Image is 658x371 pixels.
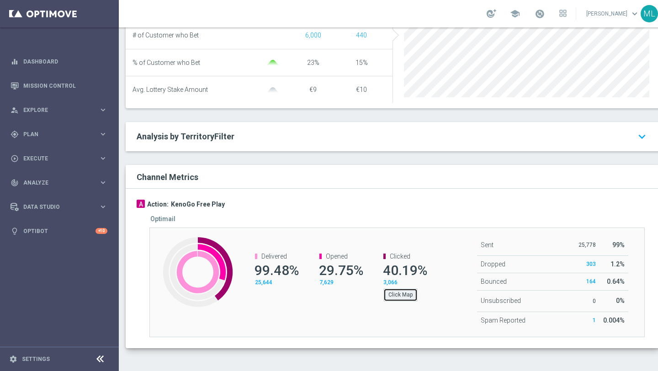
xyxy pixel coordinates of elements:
[641,5,658,22] div: ML
[264,87,282,93] img: gaussianGrey.svg
[383,262,427,278] span: 40.19%
[96,228,107,234] div: +10
[635,128,649,145] i: keyboard_arrow_down
[481,278,507,285] span: Bounced
[133,86,208,94] span: Avg. Lottery Stake Amount
[11,227,19,235] i: lightbulb
[10,228,108,235] button: lightbulb Optibot +10
[481,317,525,324] span: Spam Reported
[23,74,107,98] a: Mission Control
[133,32,199,39] span: # of Customer who Bet
[99,178,107,187] i: keyboard_arrow_right
[383,279,398,286] span: 3,066
[99,154,107,163] i: keyboard_arrow_right
[390,253,410,260] span: Clicked
[11,49,107,74] div: Dashboard
[326,253,348,260] span: Opened
[137,170,655,183] div: Channel Metrics
[137,172,198,182] h2: Channel Metrics
[11,106,99,114] div: Explore
[23,219,96,243] a: Optibot
[510,9,520,19] span: school
[10,203,108,211] button: Data Studio keyboard_arrow_right
[481,241,493,249] span: Sent
[616,297,625,304] span: 0%
[10,82,108,90] button: Mission Control
[578,241,596,249] p: 25,778
[99,106,107,114] i: keyboard_arrow_right
[23,132,99,137] span: Plan
[11,179,99,187] div: Analyze
[586,278,596,285] span: 164
[309,86,317,93] span: €9
[610,260,625,268] span: 1.2%
[612,241,625,249] span: 99%
[147,200,169,208] h3: Action:
[9,355,17,363] i: settings
[586,261,596,267] span: 303
[23,107,99,113] span: Explore
[603,317,625,324] span: 0.004%
[319,262,363,278] span: 29.75%
[11,154,99,163] div: Execute
[99,130,107,138] i: keyboard_arrow_right
[23,204,99,210] span: Data Studio
[137,131,649,142] a: Analysis by TerritoryFilter keyboard_arrow_down
[23,49,107,74] a: Dashboard
[150,215,175,223] h5: Optimail
[356,86,367,93] span: €10
[356,32,367,39] span: Show unique customers
[264,60,282,66] img: gaussianGreen.svg
[481,297,521,304] span: Unsubscribed
[11,58,19,66] i: equalizer
[10,131,108,138] button: gps_fixed Plan keyboard_arrow_right
[11,130,99,138] div: Plan
[383,288,418,301] button: Click Map
[99,202,107,211] i: keyboard_arrow_right
[255,279,272,286] span: 25,644
[307,59,319,66] span: 23%
[630,9,640,19] span: keyboard_arrow_down
[11,130,19,138] i: gps_fixed
[137,200,145,208] div: A
[481,260,505,268] span: Dropped
[10,106,108,114] button: person_search Explore keyboard_arrow_right
[607,278,625,285] span: 0.64%
[11,219,107,243] div: Optibot
[137,132,234,141] span: Analysis by TerritoryFilter
[578,297,596,305] p: 0
[10,179,108,186] button: track_changes Analyze keyboard_arrow_right
[23,156,99,161] span: Execute
[255,262,299,278] span: 99.48%
[593,317,596,323] span: 1
[11,179,19,187] i: track_changes
[11,74,107,98] div: Mission Control
[11,203,99,211] div: Data Studio
[10,155,108,162] button: play_circle_outline Execute keyboard_arrow_right
[585,7,641,21] a: [PERSON_NAME]keyboard_arrow_down
[133,59,200,67] span: % of Customer who Bet
[356,59,368,66] span: 15%
[10,58,108,65] button: equalizer Dashboard
[22,356,50,362] a: Settings
[11,106,19,114] i: person_search
[261,253,287,260] span: Delivered
[319,279,334,286] span: 7,629
[171,200,225,208] h3: KenoGo Free Play
[305,32,321,39] span: Show unique customers
[23,180,99,185] span: Analyze
[11,154,19,163] i: play_circle_outline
